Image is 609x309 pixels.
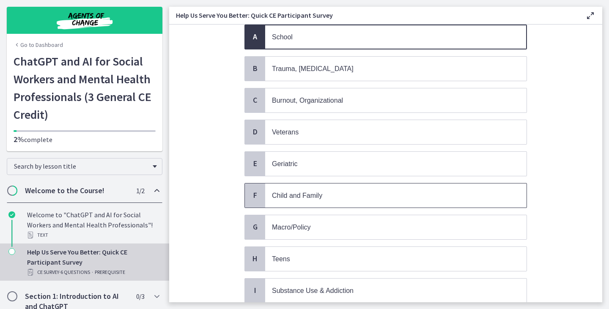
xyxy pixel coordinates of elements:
img: Agents of Change [34,10,135,30]
span: · 6 Questions [59,267,90,277]
span: E [250,159,260,169]
h1: ChatGPT and AI for Social Workers and Mental Health Professionals (3 General CE Credit) [14,52,156,123]
span: H [250,254,260,264]
span: · [92,267,93,277]
h2: Welcome to the Course! [25,186,128,196]
div: Text [27,230,159,240]
p: complete [14,134,156,145]
span: F [250,190,260,200]
span: School [272,33,293,41]
span: B [250,63,260,74]
a: Go to Dashboard [14,41,63,49]
span: G [250,222,260,232]
span: Veterans [272,129,299,136]
span: D [250,127,260,137]
div: CE Survey [27,267,159,277]
span: 0 / 3 [136,291,144,301]
span: Teens [272,255,290,263]
i: Completed [8,211,15,218]
span: I [250,285,260,295]
div: Search by lesson title [7,158,162,175]
span: 2% [14,134,24,144]
span: C [250,95,260,105]
span: Child and Family [272,192,322,199]
div: Welcome to "ChatGPT and AI for Social Workers and Mental Health Professionals"! [27,210,159,240]
h3: Help Us Serve You Better: Quick CE Participant Survey [176,10,572,20]
span: PREREQUISITE [95,267,125,277]
span: Burnout, Organizational [272,97,343,104]
span: Search by lesson title [14,162,148,170]
span: Substance Use & Addiction [272,287,354,294]
span: Trauma, [MEDICAL_DATA] [272,65,354,72]
div: Help Us Serve You Better: Quick CE Participant Survey [27,247,159,277]
span: A [250,32,260,42]
span: Geriatric [272,160,297,167]
span: 1 / 2 [136,186,144,196]
span: Macro/Policy [272,224,311,231]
